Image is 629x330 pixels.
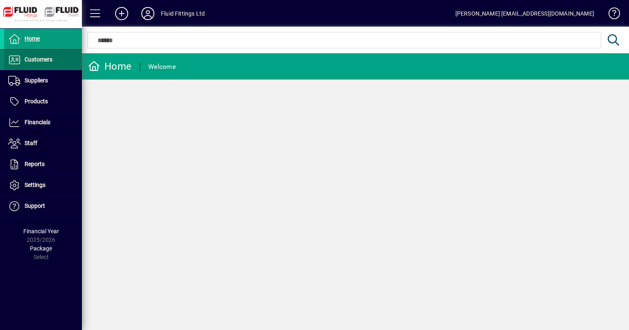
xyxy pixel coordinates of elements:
[455,7,594,20] div: [PERSON_NAME] [EMAIL_ADDRESS][DOMAIN_NAME]
[4,175,82,196] a: Settings
[25,161,45,167] span: Reports
[109,6,135,21] button: Add
[4,71,82,91] a: Suppliers
[23,228,59,234] span: Financial Year
[25,140,37,146] span: Staff
[4,50,82,70] a: Customers
[25,35,40,42] span: Home
[88,60,131,73] div: Home
[4,112,82,133] a: Financials
[4,154,82,175] a: Reports
[4,133,82,154] a: Staff
[25,98,48,105] span: Products
[25,119,50,125] span: Financials
[25,77,48,84] span: Suppliers
[30,245,52,252] span: Package
[135,6,161,21] button: Profile
[25,182,45,188] span: Settings
[161,7,205,20] div: Fluid Fittings Ltd
[4,196,82,216] a: Support
[25,203,45,209] span: Support
[148,60,176,73] div: Welcome
[602,2,619,28] a: Knowledge Base
[4,91,82,112] a: Products
[25,56,52,63] span: Customers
